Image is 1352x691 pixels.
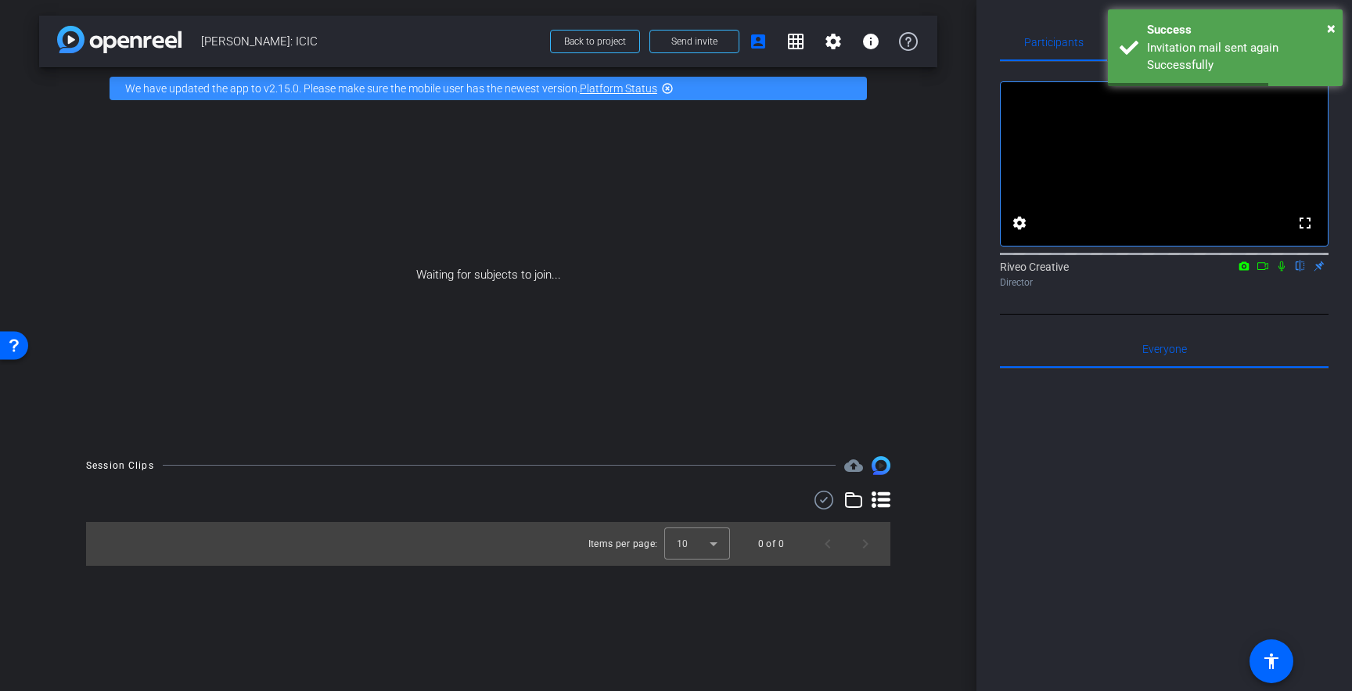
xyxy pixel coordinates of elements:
[1142,344,1187,354] span: Everyone
[1327,16,1336,40] button: Close
[39,110,937,441] div: Waiting for subjects to join...
[86,458,154,473] div: Session Clips
[671,35,717,48] span: Send invite
[749,32,768,51] mat-icon: account_box
[861,32,880,51] mat-icon: info
[1262,652,1281,671] mat-icon: accessibility
[110,77,867,100] div: We have updated the app to v2.15.0. Please make sure the mobile user has the newest version.
[1000,259,1329,290] div: Riveo Creative
[1291,258,1310,272] mat-icon: flip
[1147,21,1331,39] div: Success
[1010,214,1029,232] mat-icon: settings
[201,26,541,57] span: [PERSON_NAME]: ICIC
[824,32,843,51] mat-icon: settings
[57,26,182,53] img: app-logo
[1000,275,1329,290] div: Director
[1296,214,1314,232] mat-icon: fullscreen
[1327,19,1336,38] span: ×
[1147,39,1331,74] div: Invitation mail sent again Successfully
[786,32,805,51] mat-icon: grid_on
[1024,37,1084,48] span: Participants
[564,36,626,47] span: Back to project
